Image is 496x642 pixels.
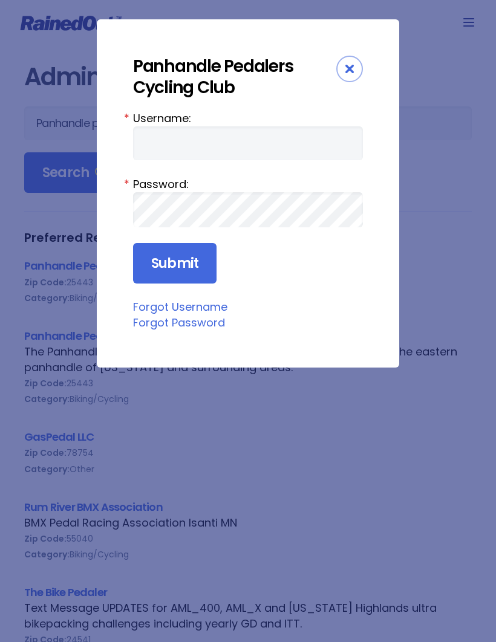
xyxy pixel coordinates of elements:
div: Close [336,56,363,82]
label: Password: [133,176,363,192]
div: Panhandle Pedalers Cycling Club [133,56,336,98]
a: Forgot Password [133,315,225,330]
a: Forgot Username [133,299,227,314]
input: Submit [133,243,217,284]
label: Username: [133,110,363,126]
